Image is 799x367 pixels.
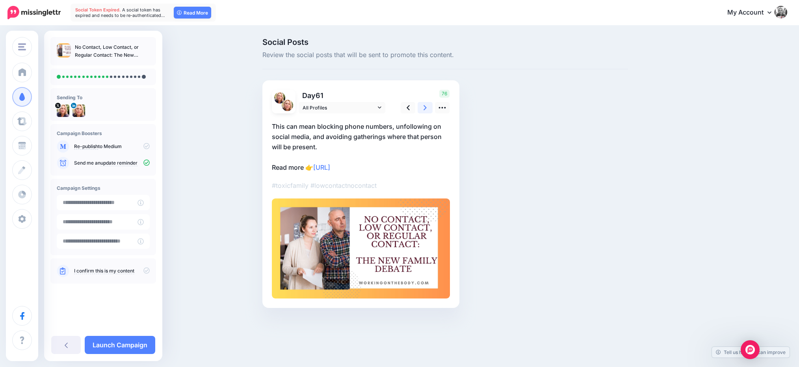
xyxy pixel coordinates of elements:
span: 61 [316,91,323,100]
span: All Profiles [303,104,376,112]
h4: Sending To [57,95,150,100]
img: Missinglettr [7,6,61,19]
span: Social Posts [262,38,628,46]
div: Open Intercom Messenger [741,340,760,359]
a: update reminder [100,160,138,166]
img: 1698171900816-36435.png [72,104,85,117]
h4: Campaign Boosters [57,130,150,136]
p: No Contact, Low Contact, or Regular Contact: The New Family Debate [75,43,150,59]
img: 11f2da35132c2b3814709039fcfb64f1.jpg [272,198,450,298]
p: to Medium [74,143,150,150]
a: Re-publish [74,143,98,150]
img: 1698171900816-36435.png [282,100,293,111]
a: [URL] [313,163,330,171]
span: Social Token Expired. [75,7,121,13]
a: My Account [719,3,787,22]
img: menu.png [18,43,26,50]
a: Tell us how we can improve [712,347,790,358]
p: Day [299,90,386,101]
p: Send me an [74,159,150,167]
a: I confirm this is my content [74,268,134,274]
a: All Profiles [299,102,385,113]
span: A social token has expired and needs to be re-authenticated… [75,7,165,18]
img: Z0oC92Q1-19869.jpeg [57,104,69,117]
span: Review the social posts that will be sent to promote this content. [262,50,628,60]
p: This can mean blocking phone numbers, unfollowing on social media, and avoiding gatherings where ... [272,121,450,172]
span: 76 [439,90,450,98]
img: Z0oC92Q1-19869.jpeg [274,92,286,104]
p: #toxicfamily #lowcontactnocontact [272,180,450,191]
img: 11f2da35132c2b3814709039fcfb64f1_thumb.jpg [57,43,71,57]
a: Read More [174,7,211,19]
h4: Campaign Settings [57,185,150,191]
